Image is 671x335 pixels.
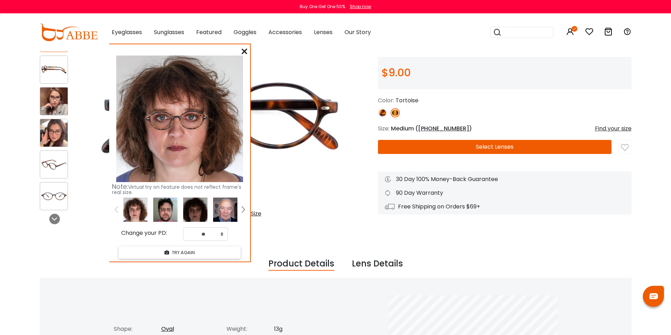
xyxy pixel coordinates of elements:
img: original.png [142,103,211,138]
img: right.png [242,206,244,213]
div: Shop now [350,4,371,10]
div: 90 Day Warranty [385,189,625,197]
div: 13g [274,325,332,333]
span: Eyeglasses [112,28,142,36]
span: Color: [378,96,394,104]
img: abbeglasses.com [40,24,98,41]
div: 30 Day 100% Money-Back Guarantee [385,175,625,183]
a: Shop now [346,4,371,9]
span: Virtual try on feature does not reflect frame's real size. [112,183,241,196]
a: Oval [161,325,174,333]
div: Product Details [268,257,334,271]
span: Lenses [314,28,333,36]
img: Bloom Tortoise Acetate Eyeglasses , UniversalBridgeFit Frames from ABBE Glasses [40,189,68,203]
div: Free Shipping on Orders $69+ [385,202,625,211]
img: left.png [115,206,118,213]
div: Lens Details [352,257,403,271]
span: Goggles [234,28,256,36]
span: Note: [112,182,128,191]
span: Our Story [344,28,371,36]
img: 271458.png [183,198,207,222]
div: Weight: [226,325,274,333]
span: Tortoise [396,96,418,104]
span: Medium ( ) [391,124,472,133]
div: Buy One Get One 50% [300,4,345,10]
span: Accessories [268,28,302,36]
div: Shape: [114,325,161,333]
img: Bloom Tortoise Acetate Eyeglasses , UniversalBridgeFit Frames from ABBE Glasses [40,88,68,115]
div: Change your PD: [108,230,180,241]
img: 271340.png [213,198,237,222]
button: TRY AGAIN [119,246,241,259]
img: Bloom Tortoise Acetate Eyeglasses , UniversalBridgeFit Frames from ABBE Glasses [40,63,68,77]
span: [PHONE_NUMBER] [418,124,469,133]
span: Featured [196,28,222,36]
span: $9.00 [381,65,411,80]
img: chat [650,293,658,299]
img: 272943.png [123,198,148,222]
img: like [621,144,629,152]
span: Size: [378,124,390,133]
img: 272899.png [153,198,178,222]
span: Sunglasses [154,28,184,36]
div: Find your size [595,124,632,133]
img: 272943.png [116,56,243,182]
img: Bloom Tortoise Acetate Eyeglasses , UniversalBridgeFit Frames from ABBE Glasses [93,10,350,224]
button: Select Lenses [378,140,611,154]
img: Bloom Tortoise Acetate Eyeglasses , UniversalBridgeFit Frames from ABBE Glasses [40,119,68,147]
img: Bloom Tortoise Acetate Eyeglasses , UniversalBridgeFit Frames from ABBE Glasses [40,158,68,172]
